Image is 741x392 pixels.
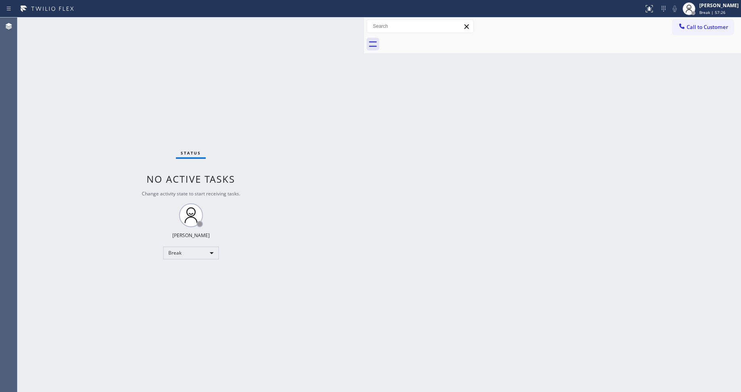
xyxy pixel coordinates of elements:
[172,232,210,239] div: [PERSON_NAME]
[669,3,680,14] button: Mute
[699,10,726,15] span: Break | 57:26
[147,172,235,185] span: No active tasks
[699,2,739,9] div: [PERSON_NAME]
[673,19,733,35] button: Call to Customer
[367,20,473,33] input: Search
[181,150,201,156] span: Status
[163,247,219,259] div: Break
[687,23,728,31] span: Call to Customer
[142,190,240,197] span: Change activity state to start receiving tasks.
